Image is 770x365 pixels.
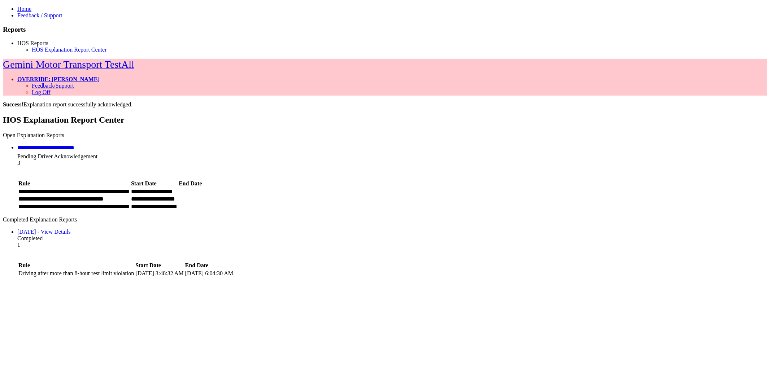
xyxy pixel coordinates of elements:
[3,101,23,107] b: Success!
[185,262,234,269] th: End Date
[17,242,767,248] div: 1
[18,180,130,187] th: Rule
[3,59,134,70] a: Gemini Motor Transport TestAll
[135,270,184,277] td: [DATE] 3:48:32 AM
[17,235,43,241] span: Completed
[17,76,100,82] a: OVERRIDE: [PERSON_NAME]
[3,26,767,34] h3: Reports
[32,89,51,95] a: Log Off
[17,6,31,12] a: Home
[17,40,48,46] a: HOS Reports
[3,101,767,108] div: Explanation report successfully acknowledged.
[17,229,71,235] a: [DATE] - View Details
[3,216,767,223] div: Completed Explanation Reports
[178,180,202,187] th: End Date
[185,270,233,277] div: [DATE] 6:04:30 AM
[18,270,134,277] td: Driving after more than 8-hour rest limit violation
[131,180,178,187] th: Start Date
[135,262,184,269] th: Start Date
[18,262,134,269] th: Rule
[17,12,62,18] a: Feedback / Support
[17,160,767,166] div: 3
[3,132,767,138] div: Open Explanation Reports
[32,83,74,89] a: Feedback/Support
[3,115,767,125] h2: HOS Explanation Report Center
[17,153,97,159] span: Pending Driver Acknowledgement
[32,47,107,53] a: HOS Explanation Report Center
